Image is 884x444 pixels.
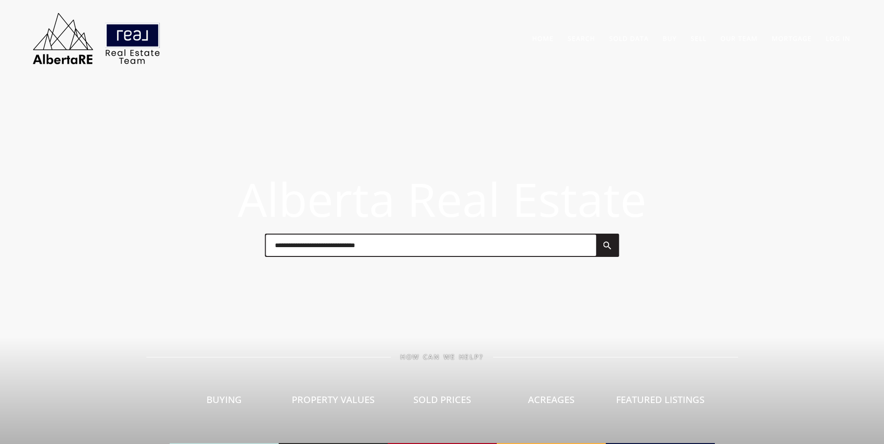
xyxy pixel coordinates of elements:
[691,34,706,43] a: Sell
[279,361,388,444] a: Property Values
[720,34,758,43] a: Our Team
[568,34,595,43] a: Search
[413,393,471,406] span: Sold Prices
[497,361,606,444] a: Acreages
[532,34,554,43] a: Home
[606,361,715,444] a: Featured Listings
[663,34,677,43] a: Buy
[528,393,575,406] span: Acreages
[388,361,497,444] a: Sold Prices
[292,393,375,406] span: Property Values
[616,393,705,406] span: Featured Listings
[206,393,242,406] span: Buying
[27,9,166,67] img: AlbertaRE Real Estate Team | Real Broker
[609,34,649,43] a: Sold Data
[826,34,850,43] a: Log In
[170,361,279,444] a: Buying
[772,34,812,43] a: Mortgage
